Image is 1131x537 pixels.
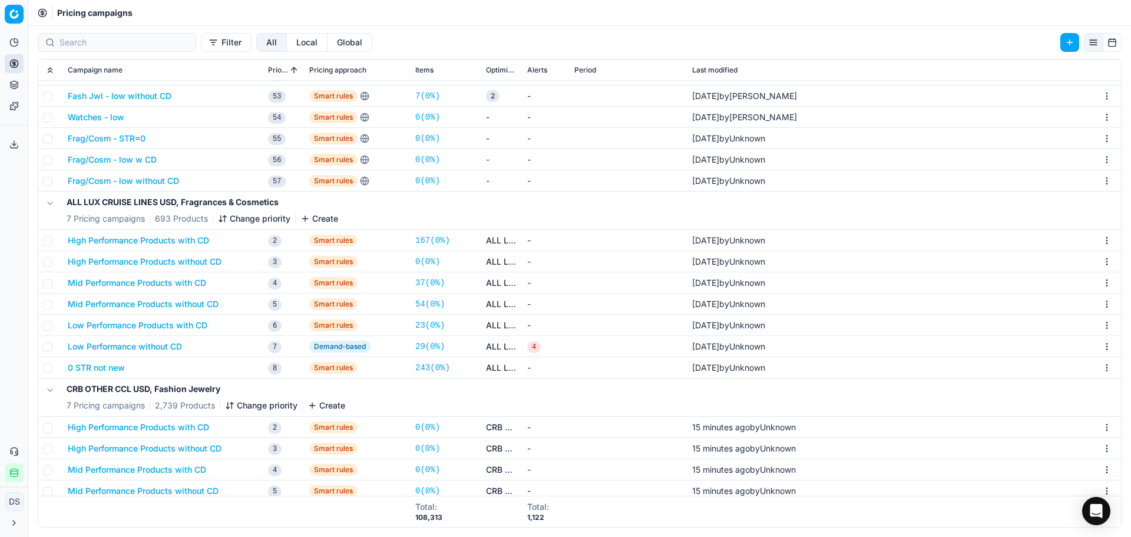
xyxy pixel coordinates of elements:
[309,65,366,75] span: Pricing approach
[415,277,445,289] a: 37(0%)
[5,493,23,510] span: DS
[486,65,518,75] span: Optimization groups
[415,362,450,374] a: 243(0%)
[309,421,358,433] span: Smart rules
[692,256,719,266] span: [DATE]
[692,298,765,310] div: by Unknown
[68,133,145,144] button: Frag/Cosm - STR=0
[68,319,207,331] button: Low Performance Products with CD
[486,464,518,476] a: CRB OTHER CCL USD, Fashion Jewelry
[486,362,518,374] a: ALL LUX CRUISE LINES USD, Fragrances & Cosmetics
[268,363,282,374] span: 8
[522,149,570,170] td: -
[43,63,57,77] button: Expand all
[268,299,282,311] span: 5
[415,443,440,454] a: 0(0%)
[268,235,282,247] span: 2
[1082,497,1110,525] div: Open Intercom Messenger
[415,485,440,497] a: 0(0%)
[68,65,123,75] span: Campaign name
[328,33,372,52] button: global
[692,90,797,102] div: by [PERSON_NAME]
[692,464,796,476] div: by Unknown
[309,235,358,246] span: Smart rules
[225,400,297,411] button: Change priority
[692,341,765,352] div: by Unknown
[481,107,522,128] td: -
[268,464,282,476] span: 4
[486,421,518,433] a: CRB OTHER CCL USD, Fashion Jewelry
[486,90,500,102] span: 2
[309,90,358,102] span: Smart rules
[692,133,719,143] span: [DATE]
[692,319,765,331] div: by Unknown
[692,65,738,75] span: Last modified
[68,235,209,246] button: High Performance Products with CD
[268,112,286,124] span: 54
[486,341,518,352] a: ALL LUX CRUISE LINES USD, Fragrances & Cosmetics
[692,421,796,433] div: by Unknown
[57,7,133,19] span: Pricing campaigns
[481,170,522,192] td: -
[268,443,282,455] span: 3
[309,277,358,289] span: Smart rules
[68,464,206,476] button: Mid Performance Products with CD
[692,111,797,123] div: by [PERSON_NAME]
[522,272,570,294] td: -
[268,133,286,145] span: 55
[527,341,541,353] span: 4
[309,111,358,123] span: Smart rules
[415,256,440,268] a: 0(0%)
[268,422,282,434] span: 2
[692,235,719,245] span: [DATE]
[201,33,252,52] button: Filter
[692,464,750,475] span: 15 minutes ago
[415,501,442,513] div: Total :
[68,154,157,166] button: Frag/Cosm - low w CD
[68,90,171,102] button: Fash Jwl - low without CD
[692,176,719,186] span: [DATE]
[415,111,440,123] a: 0(0%)
[692,485,796,497] div: by Unknown
[522,357,570,378] td: -
[268,278,282,289] span: 4
[692,256,765,268] div: by Unknown
[692,443,750,453] span: 15 minutes ago
[692,443,796,454] div: by Unknown
[5,492,24,511] button: DS
[268,176,286,187] span: 57
[309,256,358,268] span: Smart rules
[486,485,518,497] a: CRB OTHER CCL USD, Fashion Jewelry
[522,294,570,315] td: -
[415,319,445,331] a: 23(0%)
[522,315,570,336] td: -
[218,213,290,225] button: Change priority
[692,133,765,144] div: by Unknown
[68,362,125,374] button: 0 STR not new
[67,196,338,208] h5: ALL LUX CRUISE LINES USD, Fragrances & Cosmetics
[415,298,445,310] a: 54(0%)
[67,383,345,395] h5: CRB OTHER CCL USD, Fashion Jewelry
[522,438,570,459] td: -
[309,341,371,352] span: Demand-based
[692,91,719,101] span: [DATE]
[59,37,188,48] input: Search
[268,256,282,268] span: 3
[68,298,219,310] button: Mid Performance Products without CD
[486,256,518,268] a: ALL LUX CRUISE LINES USD, Fragrances & Cosmetics
[486,235,518,246] a: ALL LUX CRUISE LINES USD, Fragrances & Cosmetics
[692,175,765,187] div: by Unknown
[68,443,221,454] button: High Performance Products without CD
[309,298,358,310] span: Smart rules
[522,128,570,149] td: -
[527,65,547,75] span: Alerts
[68,341,182,352] button: Low Performance without CD
[67,400,145,411] span: 7 Pricing campaigns
[692,277,765,289] div: by Unknown
[68,485,219,497] button: Mid Performance Products without CD
[415,90,440,102] a: 7(0%)
[415,235,450,246] a: 167(0%)
[522,417,570,438] td: -
[309,485,358,497] span: Smart rules
[68,256,221,268] button: High Performance Products without CD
